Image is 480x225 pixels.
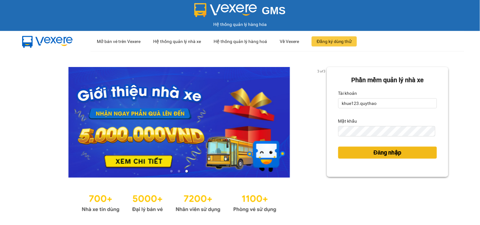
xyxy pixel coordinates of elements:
img: mbUUG5Q.png [16,31,79,52]
label: Mật khẩu [338,116,357,126]
button: previous slide / item [32,67,41,178]
a: GMS [194,9,286,15]
input: Mật khẩu [338,126,436,136]
input: Tài khoản [338,98,437,108]
label: Tài khoản [338,88,357,98]
div: Hệ thống quản lý hàng hóa [2,21,478,28]
p: 3 of 3 [316,67,327,75]
li: slide item 2 [178,170,180,173]
span: Đăng nhập [374,148,402,157]
button: Đăng ký dùng thử [312,36,357,46]
span: Đăng ký dùng thử [317,38,352,45]
span: GMS [262,5,286,16]
li: slide item 3 [185,170,188,173]
div: Hệ thống quản lý hàng hoá [214,31,267,52]
img: logo 2 [194,3,257,17]
div: Mở bán vé trên Vexere [97,31,140,52]
div: Về Vexere [280,31,299,52]
button: next slide / item [318,67,327,178]
div: Phần mềm quản lý nhà xe [338,75,437,85]
li: slide item 1 [170,170,173,173]
button: Đăng nhập [338,147,437,159]
img: Statistics.png [82,190,277,214]
div: Hệ thống quản lý nhà xe [153,31,201,52]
